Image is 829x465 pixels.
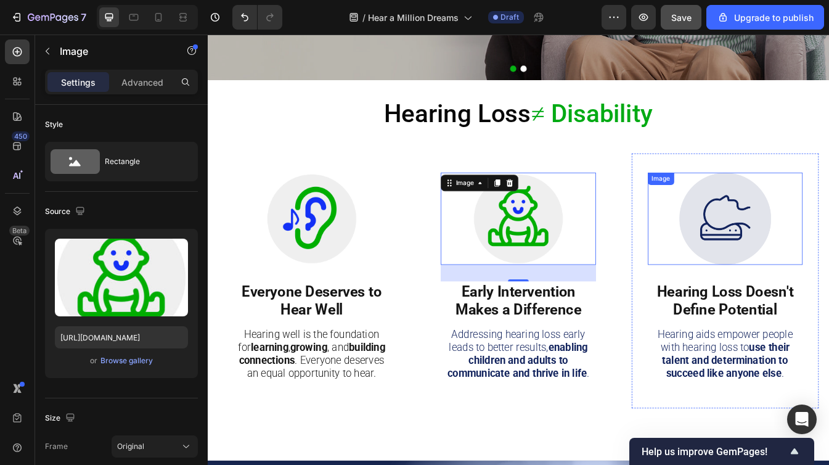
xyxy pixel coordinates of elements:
img: gempages_481874396202402974-9cf5161f-5823-448c-9bed-3684b1b43e9c.jpg [315,164,425,274]
p: Addressing hearing loss early leads to better results, . [279,349,460,411]
img: preview-image [55,239,188,316]
div: Image [293,171,319,182]
div: Undo/Redo [232,5,282,30]
button: Dot [372,37,380,44]
strong: connections [37,380,104,395]
div: Image [526,166,553,177]
strong: use their talent and determination to succeed like anyone else [541,364,693,410]
span: or [90,353,97,368]
strong: Everyone Deserves to Hear Well [41,295,207,337]
div: Browse gallery [100,355,153,366]
p: Hearing aids empower people with hearing loss to . [525,349,707,411]
div: Rectangle [105,147,180,176]
div: Source [45,204,88,220]
button: Show survey - Help us improve GemPages! [642,444,802,459]
p: Settings [61,76,96,89]
button: 7 [5,5,92,30]
span: Draft [500,12,519,23]
p: Image [60,44,165,59]
div: Beta [9,226,30,236]
span: ≠ Disability [385,76,529,111]
div: Rich Text Editor. Editing area: main [277,294,462,339]
div: Upgrade to publish [717,11,814,24]
div: Rich Text Editor. Editing area: main [31,348,216,412]
button: Browse gallery [100,355,153,367]
iframe: Design area [208,35,829,465]
div: Open Intercom Messenger [787,405,817,434]
img: gempages_481874396202402974-23b8455f-0049-4d6c-b12f-02f71d38b355.jpg [69,164,179,274]
button: Dot [360,37,367,44]
button: Save [661,5,701,30]
span: / [362,11,365,24]
span: Save [671,12,692,23]
strong: growing [99,364,142,379]
div: Size [45,410,78,427]
div: 450 [12,131,30,141]
label: Frame [45,441,68,452]
p: Hearing well is the foundation for , , and . Everyone deserves an equal opportunity to hear. [33,349,214,411]
div: Rich Text Editor. Editing area: main [31,294,216,339]
strong: learning [52,364,96,379]
img: gempages_481874396202402974-09cc8f86-786b-47dd-b1ad-7d37a3fc5297.png [561,164,671,274]
button: Upgrade to publish [706,5,824,30]
span: Original [117,441,144,452]
p: Advanced [121,76,163,89]
div: Rich Text Editor. Editing area: main [277,348,462,412]
span: Hearing Loss [210,76,385,111]
strong: Early Intervention Makes a Difference [295,295,445,337]
div: Style [45,119,63,130]
strong: children and adults to communicate and thrive in life [285,380,451,410]
div: Rich Text Editor. Editing area: main [524,294,708,339]
p: Hearing Loss Doesn't Define Potential [525,295,707,338]
span: Help us improve GemPages! [642,446,787,458]
span: Hear a Million Dreams [368,11,459,24]
p: 7 [81,10,86,25]
strong: enabling [406,364,452,379]
input: https://example.com/image.jpg [55,326,188,348]
button: Original [112,435,198,458]
strong: building [168,364,211,379]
